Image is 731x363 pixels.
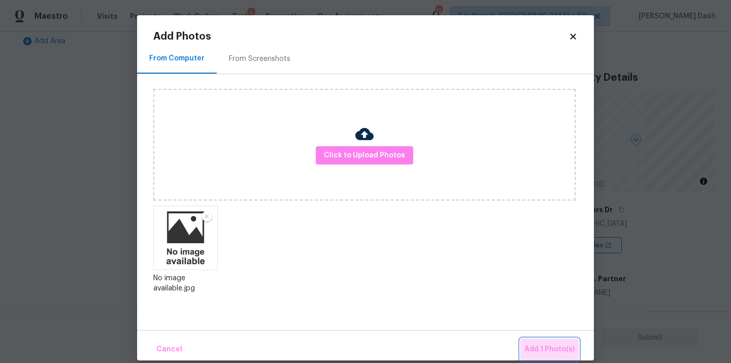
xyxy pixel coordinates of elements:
button: Click to Upload Photos [316,146,413,165]
img: Cloud Upload Icon [355,125,374,143]
div: From Screenshots [229,54,290,64]
div: No image available.jpg [153,273,218,293]
h2: Add Photos [153,31,569,42]
div: From Computer [149,53,205,63]
button: Add 1 Photo(s) [520,339,579,360]
span: Click to Upload Photos [324,149,405,162]
button: Cancel [152,339,186,360]
span: Cancel [156,343,182,356]
span: Add 1 Photo(s) [524,343,575,356]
